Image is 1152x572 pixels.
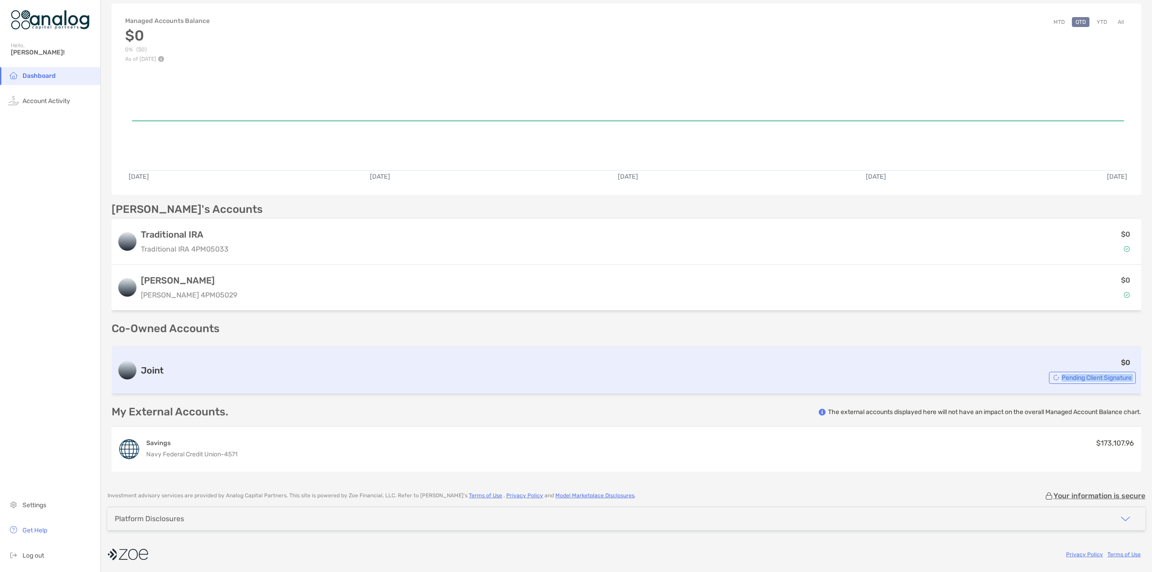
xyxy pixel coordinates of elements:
[1121,275,1130,286] p: $0
[108,544,148,564] img: company logo
[112,204,263,215] p: [PERSON_NAME]'s Accounts
[469,492,502,499] a: Terms of Use
[370,173,391,180] text: [DATE]
[112,406,228,418] p: My External Accounts.
[1120,513,1131,524] img: icon arrow
[1066,551,1103,558] a: Privacy Policy
[141,243,229,255] p: Traditional IRA 4PM05033
[112,323,1141,334] p: Co-Owned Accounts
[125,17,211,25] h4: Managed Accounts Balance
[1124,246,1130,252] img: Account Status icon
[8,70,19,81] img: household icon
[1096,439,1134,447] span: $173,107.96
[1121,357,1130,368] p: $0
[108,492,636,499] p: Investment advisory services are provided by Analog Capital Partners . This site is powered by Zo...
[1109,173,1129,180] text: [DATE]
[141,275,237,286] h3: [PERSON_NAME]
[506,492,543,499] a: Privacy Policy
[118,233,136,251] img: logo account
[11,49,95,56] span: [PERSON_NAME]!
[118,361,136,379] img: logo account
[619,173,639,180] text: [DATE]
[1124,292,1130,298] img: Account Status icon
[1114,17,1128,27] button: All
[22,72,56,80] span: Dashboard
[146,439,238,447] h4: Savings
[136,46,147,53] span: ( $0 )
[22,501,46,509] span: Settings
[125,46,133,53] span: 0%
[8,499,19,510] img: settings icon
[1093,17,1111,27] button: YTD
[22,97,70,105] span: Account Activity
[867,173,887,180] text: [DATE]
[115,514,184,523] div: Platform Disclosures
[8,524,19,535] img: get-help icon
[1072,17,1089,27] button: QTD
[141,365,164,376] h3: Joint
[125,56,211,62] p: As of [DATE]
[158,56,164,62] img: Performance Info
[146,450,224,458] span: Navy Federal Credit Union -
[8,95,19,106] img: activity icon
[125,27,211,44] h3: $0
[1053,374,1059,381] img: Account Status icon
[1062,375,1132,380] span: Pending Client Signature
[224,450,238,458] span: 4571
[1121,229,1130,240] p: $0
[1053,491,1145,500] p: Your information is secure
[141,229,229,240] h3: Traditional IRA
[119,439,139,459] img: Share Savings
[22,527,47,534] span: Get Help
[118,279,136,297] img: logo account
[1050,17,1068,27] button: MTD
[8,549,19,560] img: logout icon
[11,4,90,36] img: Zoe Logo
[22,552,44,559] span: Log out
[141,289,237,301] p: [PERSON_NAME] 4PM05029
[555,492,634,499] a: Model Marketplace Disclosures
[129,173,149,180] text: [DATE]
[828,408,1141,416] p: The external accounts displayed here will not have an impact on the overall Managed Account Balan...
[819,409,826,416] img: info
[1107,551,1141,558] a: Terms of Use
